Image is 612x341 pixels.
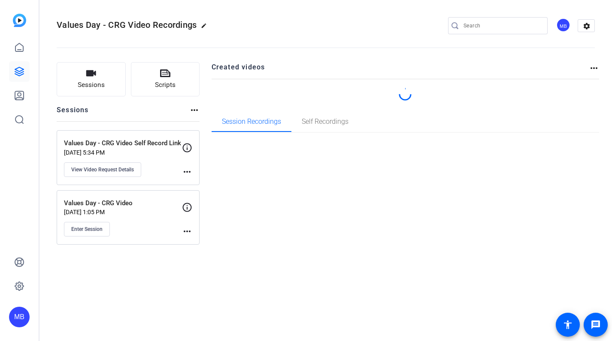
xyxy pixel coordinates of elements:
[57,20,197,30] span: Values Day - CRG Video Recordings
[591,320,601,330] mat-icon: message
[578,20,595,33] mat-icon: settings
[563,320,573,330] mat-icon: accessibility
[182,226,192,236] mat-icon: more_horiz
[302,118,348,125] span: Self Recordings
[64,198,182,208] p: Values Day - CRG Video
[64,162,141,177] button: View Video Request Details
[222,118,281,125] span: Session Recordings
[9,307,30,327] div: MB
[71,226,103,233] span: Enter Session
[212,62,589,79] h2: Created videos
[182,167,192,177] mat-icon: more_horiz
[57,105,89,121] h2: Sessions
[64,149,182,156] p: [DATE] 5:34 PM
[556,18,570,32] div: MB
[71,166,134,173] span: View Video Request Details
[189,105,200,115] mat-icon: more_horiz
[78,80,105,90] span: Sessions
[57,62,126,96] button: Sessions
[201,23,211,33] mat-icon: edit
[464,21,541,31] input: Search
[556,18,571,33] ngx-avatar: Matthew Bardugone
[155,80,176,90] span: Scripts
[13,14,26,27] img: blue-gradient.svg
[64,209,182,215] p: [DATE] 1:05 PM
[64,222,110,236] button: Enter Session
[64,138,182,148] p: Values Day - CRG Video Self Record Link
[131,62,200,96] button: Scripts
[589,63,599,73] mat-icon: more_horiz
